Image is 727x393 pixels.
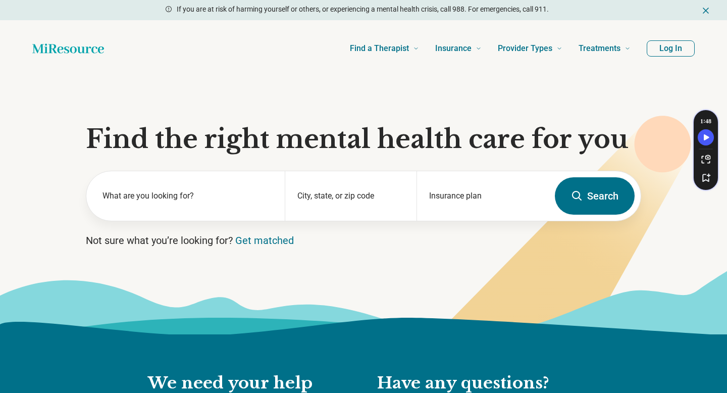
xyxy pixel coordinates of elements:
span: Provider Types [498,41,552,56]
button: Search [555,177,635,215]
h1: Find the right mental health care for you [86,124,641,155]
a: Get matched [235,234,294,247]
a: Find a Therapist [350,28,419,69]
p: If you are at risk of harming yourself or others, or experiencing a mental health crisis, call 98... [177,4,549,15]
a: Home page [32,38,104,59]
a: Treatments [579,28,631,69]
label: What are you looking for? [102,190,273,202]
span: Find a Therapist [350,41,409,56]
button: Dismiss [701,4,711,16]
a: Provider Types [498,28,562,69]
span: Treatments [579,41,620,56]
span: Insurance [435,41,472,56]
p: Not sure what you’re looking for? [86,233,641,248]
button: Log In [647,40,695,57]
a: Insurance [435,28,482,69]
